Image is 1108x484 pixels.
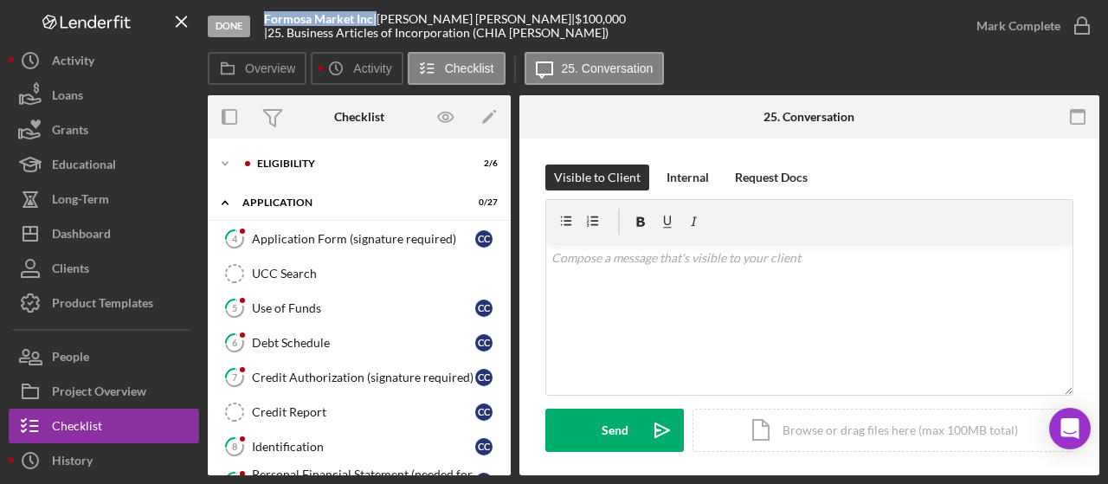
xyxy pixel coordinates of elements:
[264,12,377,26] div: |
[353,61,391,75] label: Activity
[726,165,816,190] button: Request Docs
[475,403,493,421] div: C C
[976,9,1060,43] div: Mark Complete
[9,286,199,320] button: Product Templates
[245,61,295,75] label: Overview
[475,438,493,455] div: C C
[9,409,199,443] button: Checklist
[232,233,238,244] tspan: 4
[9,374,199,409] button: Project Overview
[242,197,454,208] div: Application
[216,256,502,291] a: UCC Search
[467,197,498,208] div: 0 / 27
[252,232,475,246] div: Application Form (signature required)
[52,216,111,255] div: Dashboard
[475,334,493,352] div: C C
[658,165,718,190] button: Internal
[216,222,502,256] a: 4Application Form (signature required)CC
[232,441,237,452] tspan: 8
[1049,408,1091,449] div: Open Intercom Messenger
[475,300,493,317] div: C C
[52,147,116,186] div: Educational
[216,429,502,464] a: 8IdentificationCC
[232,371,238,383] tspan: 7
[52,78,83,117] div: Loans
[377,12,575,26] div: [PERSON_NAME] [PERSON_NAME] |
[216,291,502,326] a: 5Use of FundsCC
[252,267,501,281] div: UCC Search
[52,374,146,413] div: Project Overview
[525,52,665,85] button: 25. Conversation
[9,113,199,147] button: Grants
[575,12,631,26] div: $100,000
[735,165,808,190] div: Request Docs
[959,9,1099,43] button: Mark Complete
[52,286,153,325] div: Product Templates
[208,16,250,37] div: Done
[208,52,306,85] button: Overview
[9,251,199,286] button: Clients
[264,26,609,40] div: | 25. Business Articles of Incorporation (CHIA [PERSON_NAME])
[257,158,454,169] div: Eligibility
[475,230,493,248] div: C C
[667,165,709,190] div: Internal
[9,182,199,216] button: Long-Term
[311,52,403,85] button: Activity
[52,113,88,152] div: Grants
[52,182,109,221] div: Long-Term
[9,43,199,78] button: Activity
[252,301,475,315] div: Use of Funds
[52,409,102,448] div: Checklist
[252,336,475,350] div: Debt Schedule
[232,302,237,313] tspan: 5
[408,52,506,85] button: Checklist
[9,78,199,113] button: Loans
[545,409,684,452] button: Send
[334,110,384,124] div: Checklist
[232,337,238,348] tspan: 6
[602,409,628,452] div: Send
[216,395,502,429] a: Credit ReportCC
[52,339,89,378] div: People
[52,43,94,82] div: Activity
[264,11,373,26] b: Formosa Market Inc
[252,371,475,384] div: Credit Authorization (signature required)
[216,360,502,395] a: 7Credit Authorization (signature required)CC
[52,443,93,482] div: History
[216,326,502,360] a: 6Debt ScheduleCC
[9,147,199,182] button: Educational
[445,61,494,75] label: Checklist
[252,405,475,419] div: Credit Report
[467,158,498,169] div: 2 / 6
[545,165,649,190] button: Visible to Client
[52,251,89,290] div: Clients
[763,110,854,124] div: 25. Conversation
[9,339,199,374] button: People
[554,165,641,190] div: Visible to Client
[9,443,199,478] button: History
[475,369,493,386] div: C C
[9,216,199,251] button: Dashboard
[252,440,475,454] div: Identification
[562,61,654,75] label: 25. Conversation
